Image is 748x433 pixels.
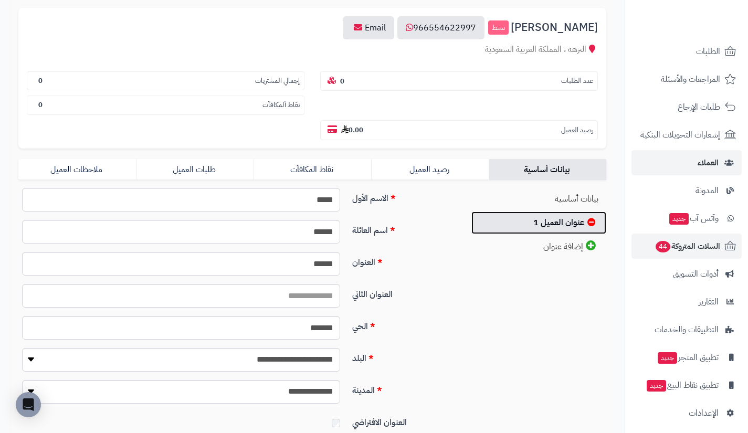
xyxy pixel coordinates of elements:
[348,188,459,205] label: الاسم الأول
[348,380,459,397] label: المدينة
[16,392,41,417] div: Open Intercom Messenger
[371,159,489,180] a: رصيد العميل
[262,100,300,110] small: نقاط ألمكافآت
[511,22,598,34] span: [PERSON_NAME]
[631,150,742,175] a: العملاء
[655,239,720,254] span: السلات المتروكة
[631,94,742,120] a: طلبات الإرجاع
[348,220,459,237] label: اسم العائلة
[668,211,719,226] span: وآتس آب
[18,159,136,180] a: ملاحظات العميل
[631,317,742,342] a: التطبيقات والخدمات
[631,400,742,426] a: الإعدادات
[471,188,607,210] a: بيانات أساسية
[631,178,742,203] a: المدونة
[488,20,509,35] small: نشط
[561,125,593,135] small: رصيد العميل
[348,252,459,269] label: العنوان
[657,350,719,365] span: تطبيق المتجر
[696,44,720,59] span: الطلبات
[38,76,43,86] b: 0
[255,76,300,86] small: إجمالي المشتريات
[343,16,394,39] a: Email
[348,284,459,301] label: العنوان الثاني
[631,261,742,287] a: أدوات التسويق
[698,155,719,170] span: العملاء
[646,378,719,393] span: تطبيق نقاط البيع
[699,294,719,309] span: التقارير
[696,183,719,198] span: المدونة
[640,128,720,142] span: إشعارات التحويلات البنكية
[561,76,593,86] small: عدد الطلبات
[471,235,607,258] a: إضافة عنوان
[658,352,677,364] span: جديد
[661,72,720,87] span: المراجعات والأسئلة
[348,412,459,429] label: العنوان الافتراضي
[348,316,459,333] label: الحي
[669,213,689,225] span: جديد
[27,44,598,56] div: النزهه ، المملكة العربية السعودية
[341,125,363,135] b: 0.00
[656,241,670,252] span: 44
[689,406,719,420] span: الإعدادات
[631,206,742,231] a: وآتس آبجديد
[340,76,344,86] b: 0
[38,100,43,110] b: 0
[678,100,720,114] span: طلبات الإرجاع
[254,159,371,180] a: نقاط المكافآت
[631,122,742,147] a: إشعارات التحويلات البنكية
[631,373,742,398] a: تطبيق نقاط البيعجديد
[631,67,742,92] a: المراجعات والأسئلة
[136,159,254,180] a: طلبات العميل
[647,380,666,392] span: جديد
[631,234,742,259] a: السلات المتروكة44
[348,348,459,365] label: البلد
[631,289,742,314] a: التقارير
[471,212,607,234] a: عنوان العميل 1
[397,16,484,39] a: 966554622997
[489,159,606,180] a: بيانات أساسية
[631,39,742,64] a: الطلبات
[631,345,742,370] a: تطبيق المتجرجديد
[655,322,719,337] span: التطبيقات والخدمات
[673,267,719,281] span: أدوات التسويق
